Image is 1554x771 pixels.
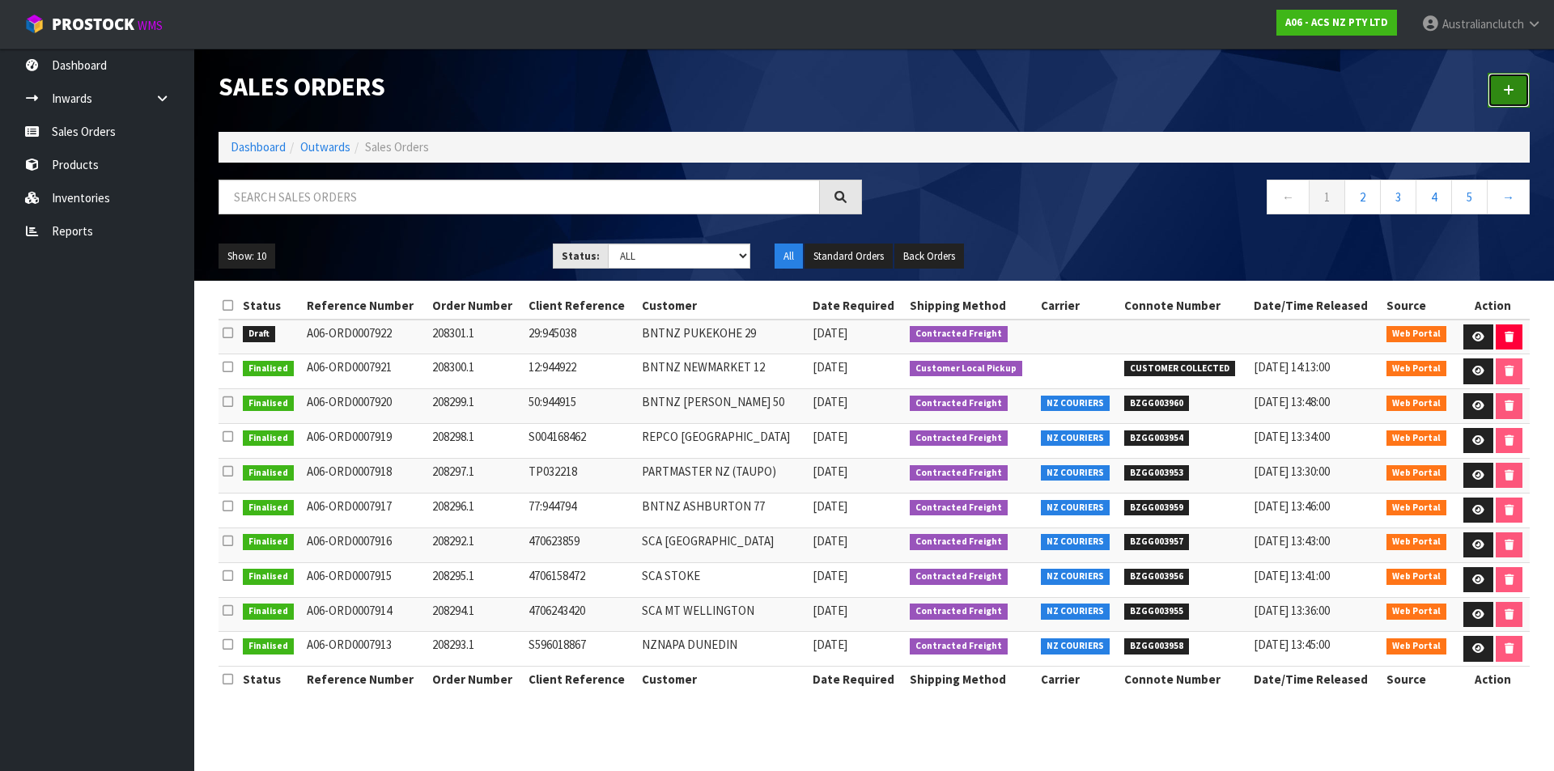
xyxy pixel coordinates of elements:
[428,597,524,632] td: 208294.1
[910,396,1008,412] span: Contracted Freight
[524,320,639,354] td: 29:945038
[1254,429,1330,444] span: [DATE] 13:34:00
[1386,326,1446,342] span: Web Portal
[300,139,350,155] a: Outwards
[1041,638,1110,655] span: NZ COURIERS
[638,493,808,527] td: BNTNZ ASHBURTON 77
[638,562,808,597] td: SCA STOKE
[1041,430,1110,447] span: NZ COURIERS
[303,493,428,527] td: A06-ORD0007917
[303,632,428,667] td: A06-ORD0007913
[428,389,524,424] td: 208299.1
[910,361,1022,377] span: Customer Local Pickup
[1386,430,1446,447] span: Web Portal
[243,326,275,342] span: Draft
[239,667,303,693] th: Status
[1386,465,1446,481] span: Web Portal
[1267,180,1310,214] a: ←
[24,14,45,34] img: cube-alt.png
[428,458,524,493] td: 208297.1
[910,430,1008,447] span: Contracted Freight
[1124,396,1189,412] span: BZGG003960
[910,326,1008,342] span: Contracted Freight
[1344,180,1381,214] a: 2
[638,458,808,493] td: PARTMASTER NZ (TAUPO)
[1386,361,1446,377] span: Web Portal
[231,139,286,155] a: Dashboard
[894,244,964,269] button: Back Orders
[1456,667,1530,693] th: Action
[428,354,524,389] td: 208300.1
[524,667,639,693] th: Client Reference
[524,293,639,319] th: Client Reference
[1254,359,1330,375] span: [DATE] 14:13:00
[524,527,639,562] td: 470623859
[775,244,803,269] button: All
[886,180,1530,219] nav: Page navigation
[428,527,524,562] td: 208292.1
[1041,465,1110,481] span: NZ COURIERS
[638,354,808,389] td: BNTNZ NEWMARKET 12
[1041,569,1110,585] span: NZ COURIERS
[638,667,808,693] th: Customer
[219,244,275,269] button: Show: 10
[428,423,524,458] td: 208298.1
[638,423,808,458] td: REPCO [GEOGRAPHIC_DATA]
[52,14,134,35] span: ProStock
[1037,293,1120,319] th: Carrier
[813,603,847,618] span: [DATE]
[1124,430,1189,447] span: BZGG003954
[303,458,428,493] td: A06-ORD0007918
[1254,637,1330,652] span: [DATE] 13:45:00
[524,458,639,493] td: TP032218
[1487,180,1530,214] a: →
[910,465,1008,481] span: Contracted Freight
[1124,465,1189,481] span: BZGG003953
[428,493,524,527] td: 208296.1
[910,534,1008,550] span: Contracted Freight
[1309,180,1345,214] a: 1
[219,180,820,214] input: Search sales orders
[1124,604,1189,620] span: BZGG003955
[813,464,847,479] span: [DATE]
[1250,667,1383,693] th: Date/Time Released
[1386,500,1446,516] span: Web Portal
[1451,180,1488,214] a: 5
[813,429,847,444] span: [DATE]
[813,637,847,652] span: [DATE]
[1254,394,1330,409] span: [DATE] 13:48:00
[1254,568,1330,583] span: [DATE] 13:41:00
[1386,396,1446,412] span: Web Portal
[303,389,428,424] td: A06-ORD0007920
[303,354,428,389] td: A06-ORD0007921
[1120,667,1250,693] th: Connote Number
[1442,16,1524,32] span: Australianclutch
[428,562,524,597] td: 208295.1
[428,632,524,667] td: 208293.1
[1037,667,1120,693] th: Carrier
[524,632,639,667] td: S596018867
[813,325,847,341] span: [DATE]
[428,667,524,693] th: Order Number
[1386,604,1446,620] span: Web Portal
[910,500,1008,516] span: Contracted Freight
[813,533,847,549] span: [DATE]
[1254,533,1330,549] span: [DATE] 13:43:00
[1456,293,1530,319] th: Action
[1124,500,1189,516] span: BZGG003959
[1382,667,1456,693] th: Source
[638,320,808,354] td: BNTNZ PUKEKOHE 29
[524,354,639,389] td: 12:944922
[243,569,294,585] span: Finalised
[1041,500,1110,516] span: NZ COURIERS
[562,249,600,263] strong: Status:
[1386,638,1446,655] span: Web Portal
[638,293,808,319] th: Customer
[1382,293,1456,319] th: Source
[239,293,303,319] th: Status
[638,597,808,632] td: SCA MT WELLINGTON
[906,667,1037,693] th: Shipping Method
[813,568,847,583] span: [DATE]
[1124,638,1189,655] span: BZGG003958
[303,293,428,319] th: Reference Number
